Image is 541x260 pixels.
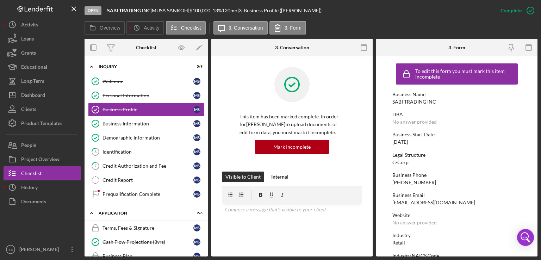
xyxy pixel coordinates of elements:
[99,64,185,69] div: Inquiry
[193,148,200,155] div: M S
[193,134,200,141] div: M S
[102,253,193,259] div: Business Plan
[4,116,81,130] button: Product Templates
[144,25,159,31] label: Activity
[4,102,81,116] button: Clients
[222,172,264,182] button: Visible to Client
[94,149,97,154] tspan: 6
[88,159,204,173] a: 7Credit Authorization and FeeMS
[193,253,200,260] div: M S
[392,112,521,117] div: DBA
[126,21,164,35] button: Activity
[88,221,204,235] a: Terms, Fees & SignatureMS
[4,60,81,74] a: Educational
[85,21,125,35] button: Overview
[88,74,204,88] a: WelcomeMS
[193,239,200,246] div: M S
[102,93,193,98] div: Personal Information
[21,194,46,210] div: Documents
[392,92,521,97] div: Business Name
[392,240,405,246] div: Retail
[102,239,193,245] div: Cash Flow Projections (3yrs)
[4,152,81,166] button: Project Overview
[517,229,534,246] div: Open Intercom Messenger
[21,166,42,182] div: Checklist
[193,78,200,85] div: M S
[4,166,81,180] button: Checklist
[493,4,537,18] button: Complete
[392,119,437,125] div: No answer provided
[222,8,237,13] div: 120 mo
[4,32,81,46] a: Loans
[392,212,521,218] div: Website
[255,140,329,154] button: Mark Incomplete
[237,8,322,13] div: | 3. Business Profile ([PERSON_NAME])
[229,25,263,31] label: 3. Conversation
[21,180,38,196] div: History
[4,88,81,102] a: Dashboard
[392,253,521,259] div: Industry NAICS Code
[21,116,62,132] div: Product Templates
[392,233,521,238] div: Industry
[392,180,436,185] div: [PHONE_NUMBER]
[240,113,344,136] p: This item has been marked complete. In order for [PERSON_NAME] to upload documents or edit form d...
[85,6,101,15] div: Open
[21,74,44,90] div: Long-Term
[500,4,522,18] div: Complete
[4,18,81,32] button: Activity
[448,45,465,50] div: 3. Form
[225,172,261,182] div: Visible to Client
[4,74,81,88] button: Long-Term
[21,88,45,104] div: Dashboard
[4,242,81,256] button: YB[PERSON_NAME]
[285,25,301,31] label: 3. Form
[4,194,81,209] button: Documents
[102,177,193,183] div: Credit Report
[213,21,268,35] button: 3. Conversation
[193,191,200,198] div: M S
[193,92,200,99] div: M S
[136,45,156,50] div: Checklist
[102,225,193,231] div: Terms, Fees & Signature
[392,192,521,198] div: Business Email
[269,21,306,35] button: 3. Form
[99,211,185,215] div: Application
[4,46,81,60] button: Grants
[4,138,81,152] button: People
[21,32,34,48] div: Loans
[21,60,47,76] div: Educational
[21,152,60,168] div: Project Overview
[88,131,204,145] a: Demographic InformationMS
[392,200,475,205] div: [EMAIL_ADDRESS][DOMAIN_NAME]
[94,163,97,168] tspan: 7
[166,21,206,35] button: Checklist
[4,180,81,194] a: History
[107,7,150,13] b: SABI TRADING INC
[392,220,437,225] div: No answer provided
[8,248,13,252] text: YB
[193,162,200,169] div: M S
[18,242,63,258] div: [PERSON_NAME]
[88,117,204,131] a: Business InformationMS
[102,121,193,126] div: Business Information
[102,149,193,155] div: Identification
[193,106,200,113] div: M S
[392,160,409,165] div: C-Corp
[193,224,200,231] div: M S
[88,145,204,159] a: 6IdentificationMS
[181,25,201,31] label: Checklist
[88,187,204,201] a: Prequalification CompleteMS
[21,138,36,154] div: People
[107,8,152,13] div: |
[88,88,204,103] a: Personal InformationMS
[212,8,222,13] div: 13 %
